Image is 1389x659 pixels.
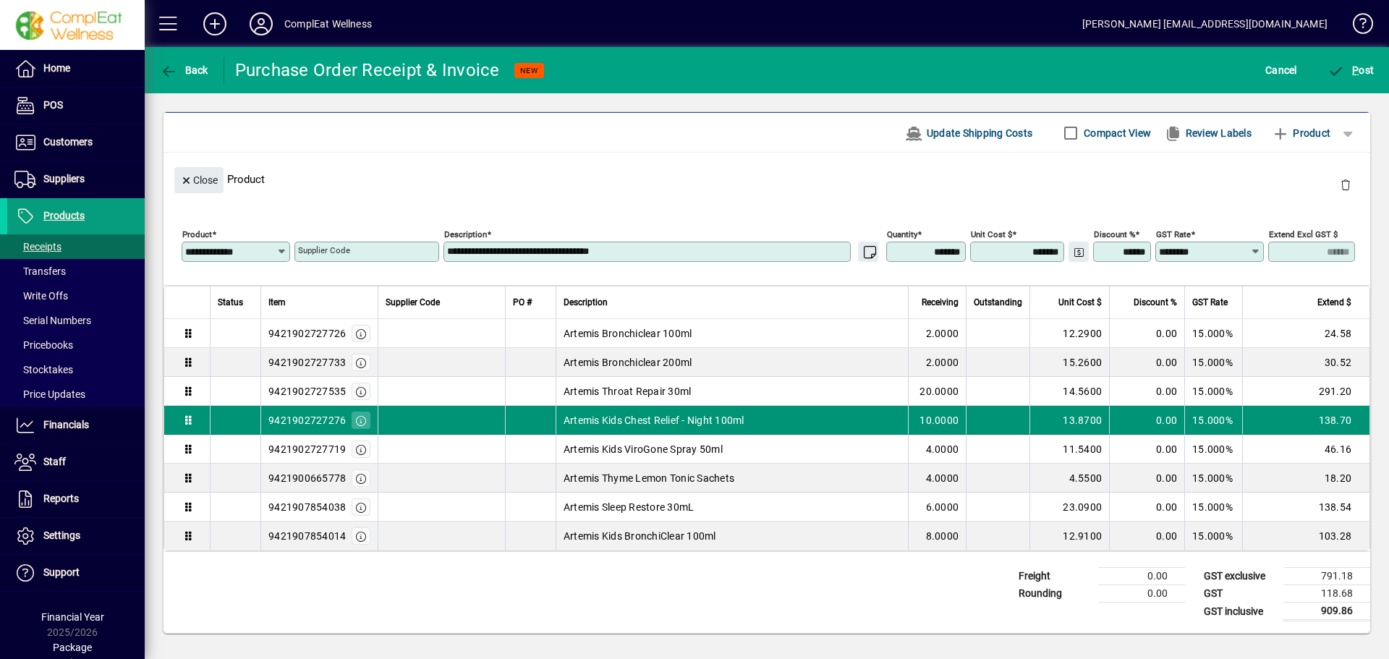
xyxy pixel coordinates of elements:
[1109,435,1184,464] td: 0.00
[43,566,80,578] span: Support
[163,153,1370,205] div: Product
[14,364,73,375] span: Stocktakes
[7,555,145,591] a: Support
[919,413,959,428] span: 10.0000
[974,294,1022,310] span: Outstanding
[1328,178,1363,191] app-page-header-button: Delete
[1265,59,1297,82] span: Cancel
[1262,57,1301,83] button: Cancel
[7,357,145,382] a: Stocktakes
[926,355,959,370] span: 2.0000
[926,500,959,514] span: 6.0000
[1082,12,1328,35] div: [PERSON_NAME] [EMAIL_ADDRESS][DOMAIN_NAME]
[7,518,145,554] a: Settings
[174,167,224,193] button: Close
[7,124,145,161] a: Customers
[887,229,917,239] mat-label: Quantity
[14,241,61,252] span: Receipts
[564,294,608,310] span: Description
[1184,377,1242,406] td: 15.000%
[1063,326,1102,341] span: 12.2900
[1184,493,1242,522] td: 15.000%
[1063,442,1102,456] span: 11.5400
[235,59,500,82] div: Purchase Order Receipt & Invoice
[14,388,85,400] span: Price Updates
[556,493,908,522] td: Artemis Sleep Restore 30mL
[180,169,218,192] span: Close
[7,161,145,197] a: Suppliers
[268,413,346,428] div: 9421902727276
[1272,122,1330,145] span: Product
[1328,167,1363,202] button: Delete
[1265,120,1338,146] button: Product
[556,522,908,550] td: Artemis Kids BronchiClear 100ml
[444,229,487,239] mat-label: Description
[926,529,959,543] span: 8.0000
[1242,493,1369,522] td: 138.54
[268,500,346,514] div: 9421907854038
[1063,384,1102,399] span: 14.5600
[1063,355,1102,370] span: 15.2600
[14,265,66,277] span: Transfers
[1184,522,1242,550] td: 15.000%
[192,11,238,37] button: Add
[899,120,1038,146] button: Update Shipping Costs
[971,229,1012,239] mat-label: Unit Cost $
[1058,294,1102,310] span: Unit Cost $
[43,493,79,504] span: Reports
[1109,319,1184,348] td: 0.00
[7,88,145,124] a: POS
[1197,603,1283,621] td: GST inclusive
[41,611,104,623] span: Financial Year
[1164,122,1252,145] span: Review Labels
[926,442,959,456] span: 4.0000
[43,99,63,111] span: POS
[1283,568,1370,585] td: 791.18
[556,406,908,435] td: Artemis Kids Chest Relief - Night 100ml
[513,294,532,310] span: PO #
[1184,435,1242,464] td: 15.000%
[1063,413,1102,428] span: 13.8700
[556,464,908,493] td: Artemis Thyme Lemon Tonic Sachets
[156,57,212,83] button: Back
[1283,585,1370,603] td: 118.68
[1197,585,1283,603] td: GST
[284,12,372,35] div: ComplEat Wellness
[14,315,91,326] span: Serial Numbers
[1081,126,1151,140] label: Compact View
[14,339,73,351] span: Pricebooks
[268,326,346,341] div: 9421902727726
[1324,57,1378,83] button: Post
[14,290,68,302] span: Write Offs
[386,294,440,310] span: Supplier Code
[1269,229,1338,239] mat-label: Extend excl GST $
[1109,522,1184,550] td: 0.00
[268,471,346,485] div: 9421900665778
[1109,377,1184,406] td: 0.00
[53,642,92,653] span: Package
[268,384,346,399] div: 9421902727535
[919,384,959,399] span: 20.0000
[1197,568,1283,585] td: GST exclusive
[268,355,346,370] div: 9421902727733
[1352,64,1359,76] span: P
[7,333,145,357] a: Pricebooks
[7,407,145,443] a: Financials
[7,308,145,333] a: Serial Numbers
[1192,294,1228,310] span: GST Rate
[1242,464,1369,493] td: 18.20
[1109,348,1184,377] td: 0.00
[7,481,145,517] a: Reports
[1242,522,1369,550] td: 103.28
[7,382,145,407] a: Price Updates
[7,444,145,480] a: Staff
[43,62,70,74] span: Home
[1242,377,1369,406] td: 291.20
[1098,585,1185,603] td: 0.00
[520,66,538,75] span: NEW
[7,259,145,284] a: Transfers
[556,348,908,377] td: Artemis Bronchiclear 200ml
[1184,406,1242,435] td: 15.000%
[1283,603,1370,621] td: 909.86
[1328,64,1375,76] span: ost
